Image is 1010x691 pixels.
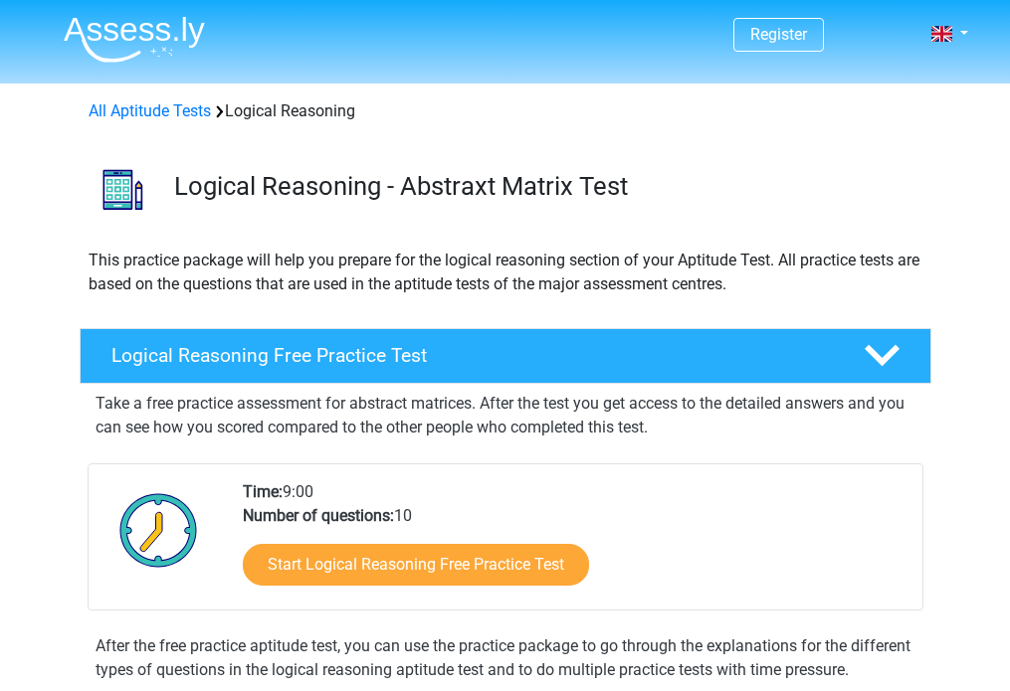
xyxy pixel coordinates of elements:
h4: Logical Reasoning Free Practice Test [111,344,832,367]
img: Assessly [64,16,205,63]
img: Clock [108,480,209,580]
b: Number of questions: [243,506,394,525]
a: Register [750,25,807,44]
div: 9:00 10 [228,480,921,609]
p: This practice package will help you prepare for the logical reasoning section of your Aptitude Te... [89,249,922,296]
a: Start Logical Reasoning Free Practice Test [243,544,589,586]
a: All Aptitude Tests [89,101,211,120]
h3: Logical Reasoning - Abstraxt Matrix Test [174,171,915,202]
a: Logical Reasoning Free Practice Test [72,328,939,384]
p: Take a free practice assessment for abstract matrices. After the test you get access to the detai... [96,392,915,439]
img: logical reasoning [81,147,165,232]
div: Logical Reasoning [81,99,930,123]
b: Time: [243,482,283,501]
div: After the free practice aptitude test, you can use the practice package to go through the explana... [88,634,923,682]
